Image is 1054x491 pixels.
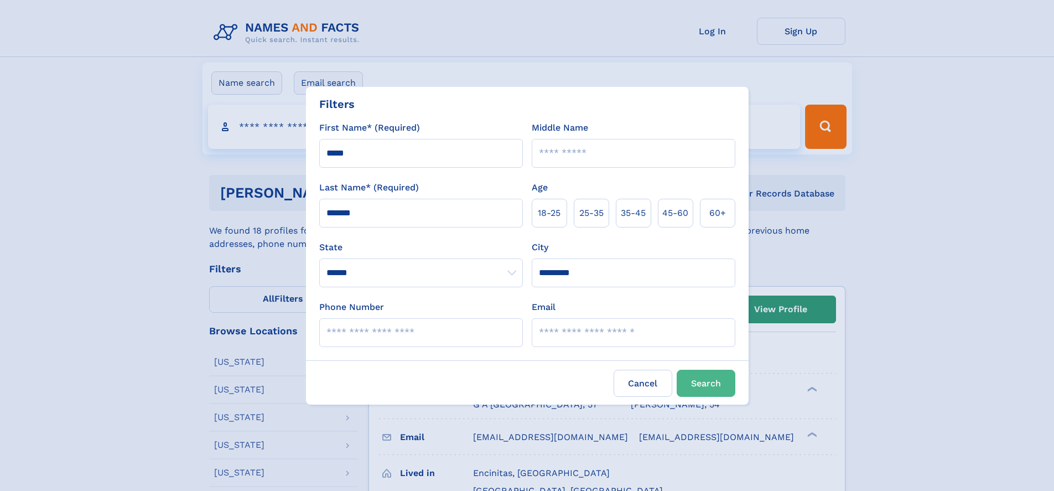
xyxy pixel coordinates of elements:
[677,370,735,397] button: Search
[319,181,419,194] label: Last Name* (Required)
[319,301,384,314] label: Phone Number
[319,241,523,254] label: State
[579,206,604,220] span: 25‑35
[662,206,688,220] span: 45‑60
[319,96,355,112] div: Filters
[319,121,420,135] label: First Name* (Required)
[621,206,646,220] span: 35‑45
[614,370,672,397] label: Cancel
[709,206,726,220] span: 60+
[532,181,548,194] label: Age
[538,206,560,220] span: 18‑25
[532,301,555,314] label: Email
[532,241,548,254] label: City
[532,121,588,135] label: Middle Name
